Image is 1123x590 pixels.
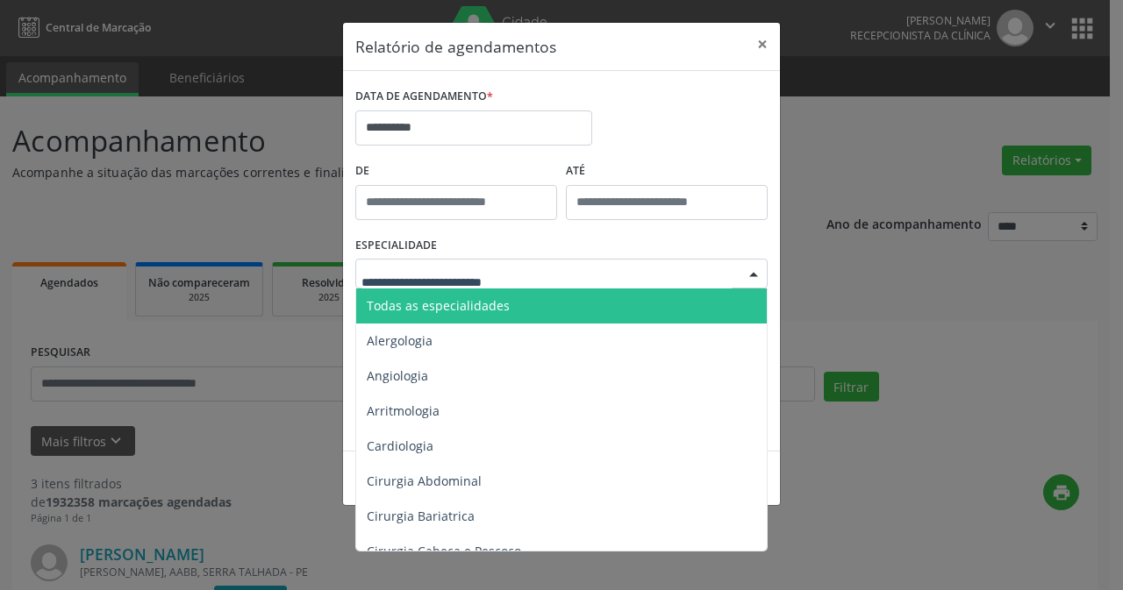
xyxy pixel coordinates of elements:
span: Todas as especialidades [367,297,510,314]
label: DATA DE AGENDAMENTO [355,83,493,110]
span: Cirurgia Cabeça e Pescoço [367,543,521,559]
span: Arritmologia [367,402,440,419]
button: Close [745,23,780,66]
span: Cirurgia Abdominal [367,473,482,489]
span: Alergologia [367,332,433,349]
span: Cardiologia [367,437,433,454]
span: Cirurgia Bariatrica [367,508,475,524]
span: Angiologia [367,367,428,384]
label: De [355,158,557,185]
label: ESPECIALIDADE [355,232,437,259]
h5: Relatório de agendamentos [355,35,556,58]
label: ATÉ [566,158,768,185]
